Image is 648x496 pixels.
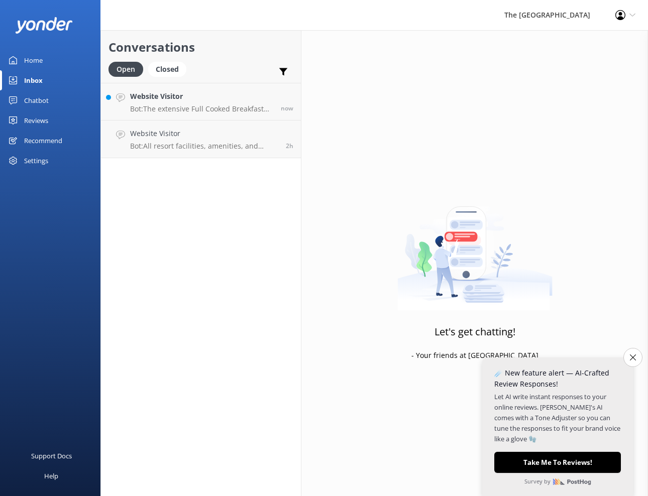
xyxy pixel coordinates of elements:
div: Recommend [24,131,62,151]
div: Help [44,466,58,486]
div: Chatbot [24,90,49,110]
div: Support Docs [31,446,72,466]
div: Settings [24,151,48,171]
span: Oct 02 2025 09:15am (UTC -10:00) Pacific/Honolulu [286,142,293,150]
a: Website VisitorBot:The extensive Full Cooked Breakfast Buffet Menu includes a wide selection of h... [101,83,301,120]
img: yonder-white-logo.png [15,17,73,34]
img: artwork of a man stealing a conversation from at giant smartphone [397,185,553,311]
div: Reviews [24,110,48,131]
h3: Let's get chatting! [435,324,515,340]
p: Bot: All resort facilities, amenities, and services, including the restaurant, are reserved exclu... [130,142,278,151]
div: Inbox [24,70,43,90]
div: Home [24,50,43,70]
div: Open [109,62,143,77]
h2: Conversations [109,38,293,57]
h4: Website Visitor [130,91,273,102]
a: Website VisitorBot:All resort facilities, amenities, and services, including the restaurant, are ... [101,120,301,158]
span: Oct 02 2025 11:36am (UTC -10:00) Pacific/Honolulu [281,104,293,112]
a: Closed [148,63,191,74]
div: Closed [148,62,186,77]
p: Bot: The extensive Full Cooked Breakfast Buffet Menu includes a wide selection of hot & cold dish... [130,104,273,113]
a: Open [109,63,148,74]
p: - Your friends at [GEOGRAPHIC_DATA] [411,350,538,361]
h4: Website Visitor [130,128,278,139]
